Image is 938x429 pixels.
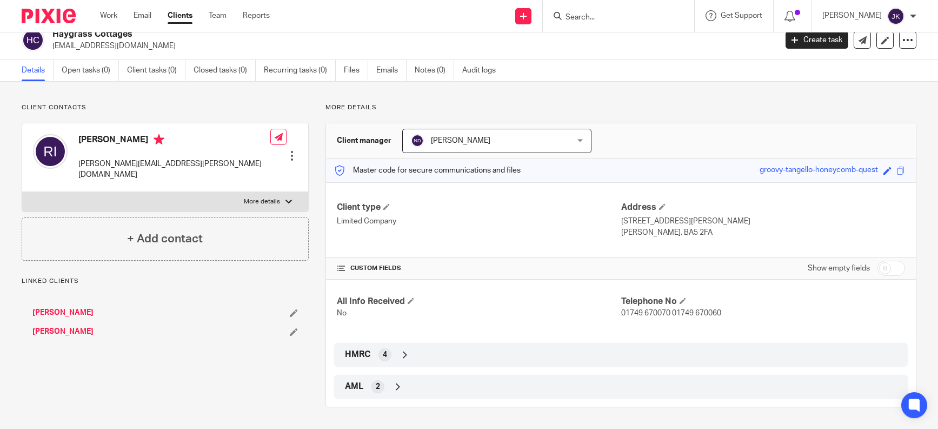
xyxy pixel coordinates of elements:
p: Limited Company [337,216,621,227]
a: Client tasks (0) [127,60,185,81]
span: 01749 670070 01749 670060 [621,309,721,317]
span: [PERSON_NAME] [431,137,490,144]
p: Client contacts [22,103,309,112]
a: Files [344,60,368,81]
span: HMRC [345,349,370,360]
a: Create task [786,31,848,49]
a: Email [134,10,151,21]
p: [PERSON_NAME], BA5 2FA [621,227,905,238]
h3: Client manager [337,135,391,146]
a: Open tasks (0) [62,60,119,81]
a: Audit logs [462,60,504,81]
p: [PERSON_NAME] [822,10,882,21]
label: Show empty fields [808,263,870,274]
a: [PERSON_NAME] [32,307,94,318]
span: 2 [376,381,380,392]
span: AML [345,381,363,392]
p: [STREET_ADDRESS][PERSON_NAME] [621,216,905,227]
p: Linked clients [22,277,309,286]
span: No [337,309,347,317]
a: Closed tasks (0) [194,60,256,81]
div: groovy-tangello-honeycomb-quest [760,164,878,177]
h4: All Info Received [337,296,621,307]
h4: [PERSON_NAME] [78,134,270,148]
h4: Client type [337,202,621,213]
p: [EMAIL_ADDRESS][DOMAIN_NAME] [52,41,769,51]
a: Recurring tasks (0) [264,60,336,81]
p: More details [325,103,916,112]
h4: + Add contact [127,230,203,247]
a: Reports [243,10,270,21]
img: svg%3E [411,134,424,147]
img: svg%3E [33,134,68,169]
a: Emails [376,60,407,81]
a: Notes (0) [415,60,454,81]
input: Search [564,13,662,23]
a: Details [22,60,54,81]
p: [PERSON_NAME][EMAIL_ADDRESS][PERSON_NAME][DOMAIN_NAME] [78,159,270,181]
h2: Haygrass Cottages [52,29,626,40]
p: Master code for secure communications and files [334,165,521,176]
img: svg%3E [887,8,904,25]
a: [PERSON_NAME] [32,326,94,337]
i: Primary [154,134,164,145]
a: Work [100,10,117,21]
img: svg%3E [22,29,44,51]
p: More details [244,197,280,206]
a: Team [209,10,227,21]
a: Clients [168,10,192,21]
h4: CUSTOM FIELDS [337,264,621,273]
span: Get Support [721,12,762,19]
img: Pixie [22,9,76,23]
h4: Telephone No [621,296,905,307]
span: 4 [383,349,387,360]
h4: Address [621,202,905,213]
